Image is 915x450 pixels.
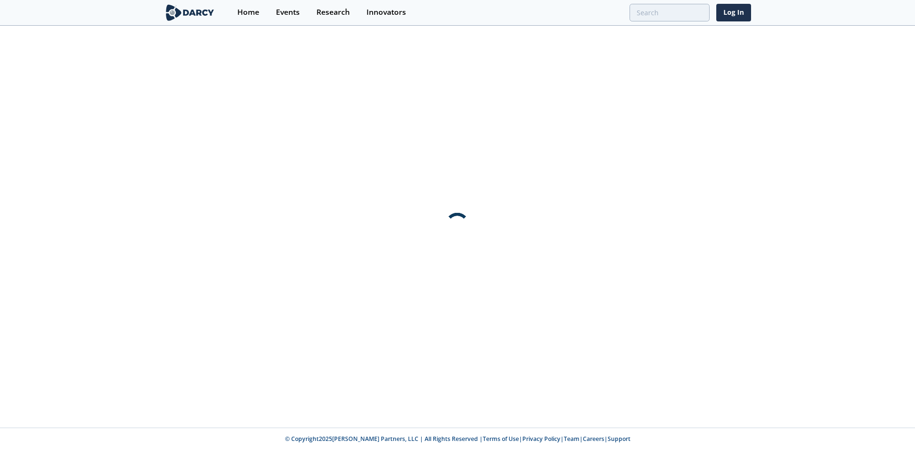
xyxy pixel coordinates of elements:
div: Research [316,9,350,16]
input: Advanced Search [630,4,710,21]
a: Team [564,435,579,443]
a: Careers [583,435,604,443]
a: Privacy Policy [522,435,560,443]
div: Home [237,9,259,16]
img: logo-wide.svg [164,4,216,21]
div: Innovators [366,9,406,16]
a: Log In [716,4,751,21]
a: Support [608,435,630,443]
p: © Copyright 2025 [PERSON_NAME] Partners, LLC | All Rights Reserved | | | | | [105,435,810,443]
a: Terms of Use [483,435,519,443]
div: Events [276,9,300,16]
